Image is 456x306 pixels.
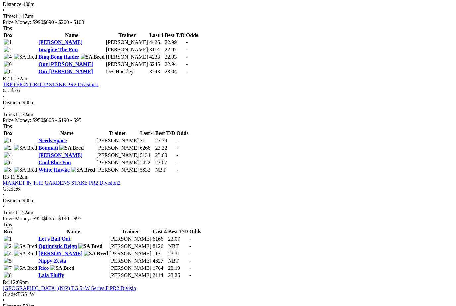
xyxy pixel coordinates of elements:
th: Name [38,32,105,38]
th: Odds [186,32,198,38]
td: 31 [140,137,154,144]
th: Best T/D [164,32,185,38]
span: - [186,47,188,52]
span: R2 [3,76,9,81]
span: - [176,167,178,173]
td: 23.07 [155,159,176,166]
a: MARKET IN THE GARDENS STAKE PR2 Division2 [3,180,120,186]
th: Name [38,130,95,137]
a: Nippy Zesta [38,258,66,264]
th: Odds [176,130,189,137]
span: - [176,138,178,143]
td: 3114 [149,46,164,53]
th: Trainer [106,32,148,38]
span: - [186,39,188,45]
img: SA Bred [14,167,37,173]
img: SA Bred [81,54,105,60]
span: - [189,272,191,278]
img: SA Bred [14,243,37,249]
span: R3 [3,174,9,180]
span: - [186,54,188,60]
span: Time: [3,210,15,215]
td: 23.07 [168,236,188,242]
th: Best T/D [168,228,188,235]
th: Best T/D [155,130,176,137]
td: [PERSON_NAME] [96,145,139,151]
span: Grade: [3,291,17,297]
td: [PERSON_NAME] [106,46,148,53]
td: [PERSON_NAME] [109,258,152,264]
a: [GEOGRAPHIC_DATA] (N/P) TG 5+W Series F PR2 Divisio [3,285,136,291]
td: 2114 [152,272,167,279]
td: Des Hockley [106,68,148,75]
td: 23.39 [155,137,176,144]
a: TRIO SIGN GROUP STAKE PR2 Division1 [3,82,98,87]
span: - [186,61,188,67]
td: 22.94 [164,61,185,68]
td: [PERSON_NAME] [109,265,152,271]
span: Time: [3,112,15,117]
td: 1764 [152,265,167,271]
span: Box [4,229,13,234]
img: SA Bred [14,251,37,257]
th: Name [38,228,108,235]
a: Optimistic Reign [38,243,77,249]
td: [PERSON_NAME] [96,159,139,166]
td: 4627 [152,258,167,264]
div: 400m [3,1,453,7]
div: 400m [3,100,453,106]
div: 6 [3,88,453,94]
img: 4 [4,152,12,158]
img: 1 [4,236,12,242]
td: 23.32 [155,145,176,151]
td: 2422 [140,159,154,166]
div: 11:32am [3,112,453,117]
td: [PERSON_NAME] [96,152,139,159]
img: 2 [4,243,12,249]
td: 6245 [149,61,164,68]
td: 6266 [140,145,154,151]
span: Time: [3,13,15,19]
span: $665 - $190 - $95 [43,117,82,123]
th: Trainer [109,228,152,235]
img: SA Bred [71,167,95,173]
span: • [3,204,5,209]
img: SA Bred [14,265,37,271]
span: 11:52am [10,174,28,180]
span: Tips [3,222,12,227]
a: Needs Space [38,138,67,143]
span: - [189,251,191,256]
span: Grade: [3,88,17,93]
td: 5832 [140,167,154,173]
span: - [189,236,191,242]
img: 8 [4,69,12,75]
span: - [189,258,191,264]
td: [PERSON_NAME] [106,54,148,60]
img: 7 [4,265,12,271]
td: [PERSON_NAME] [109,236,152,242]
div: Prize Money: $990 [3,19,453,25]
img: SA Bred [84,251,108,257]
th: Trainer [96,130,139,137]
img: 8 [4,167,12,173]
td: NBT [155,167,176,173]
span: 11:32am [10,76,28,81]
a: [PERSON_NAME] [38,251,82,256]
span: • [3,106,5,111]
span: • [3,7,5,13]
img: SA Bred [14,145,37,151]
span: - [176,160,178,165]
span: Grade: [3,186,17,191]
span: Distance: [3,198,23,203]
td: 4426 [149,39,164,46]
span: $690 - $200 - $100 [43,19,84,25]
td: 23.04 [164,68,185,75]
td: 22.97 [164,46,185,53]
span: Distance: [3,1,23,7]
th: Last 4 [152,228,167,235]
img: 6 [4,61,12,67]
td: [PERSON_NAME] [106,39,148,46]
td: 22.93 [164,54,185,60]
a: Rico [38,265,49,271]
td: 8126 [152,243,167,250]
